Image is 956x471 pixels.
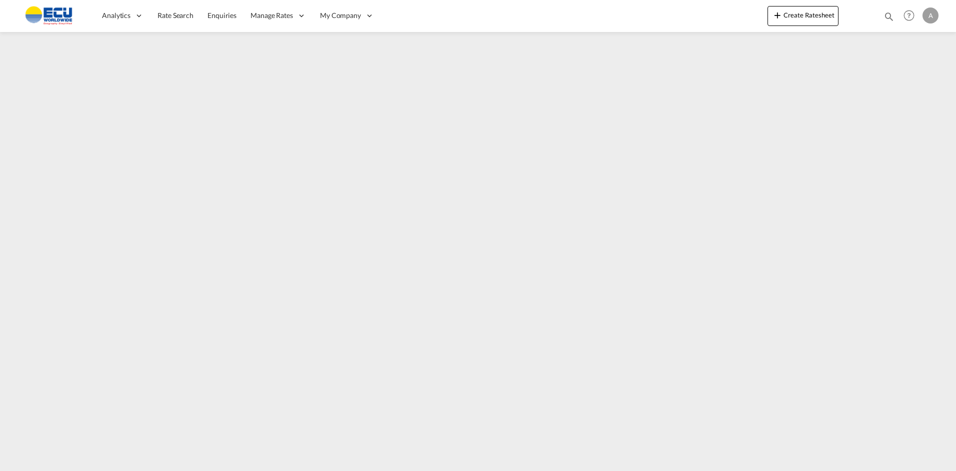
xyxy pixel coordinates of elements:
span: Rate Search [157,11,193,19]
button: icon-plus 400-fgCreate Ratesheet [767,6,838,26]
md-icon: icon-plus 400-fg [771,9,783,21]
span: Analytics [102,10,130,20]
span: My Company [320,10,361,20]
div: icon-magnify [883,11,894,26]
img: 6cccb1402a9411edb762cf9624ab9cda.png [15,4,82,27]
span: Manage Rates [250,10,293,20]
div: Help [900,7,922,25]
div: A [922,7,938,23]
md-icon: icon-magnify [883,11,894,22]
span: Help [900,7,917,24]
span: Enquiries [207,11,236,19]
